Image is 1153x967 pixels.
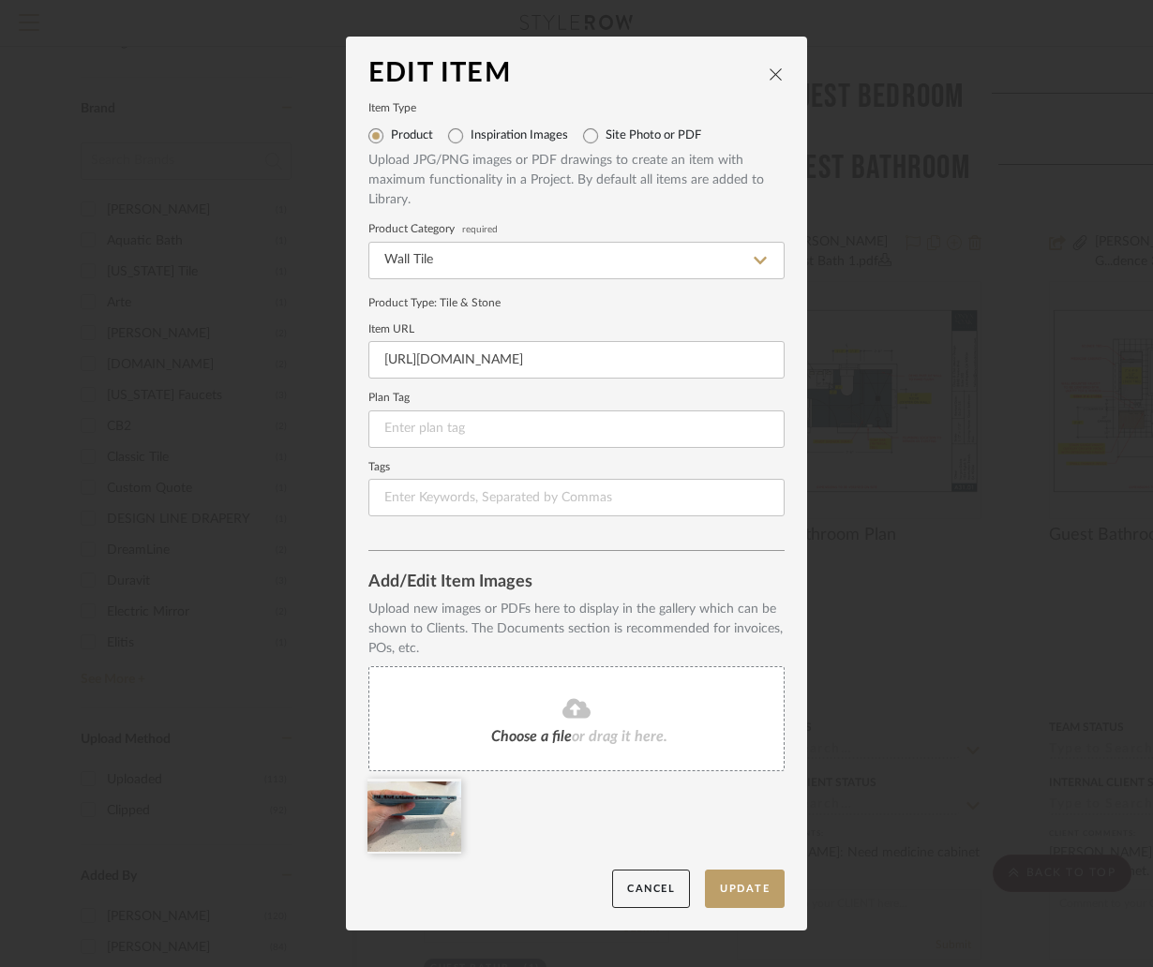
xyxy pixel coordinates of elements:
div: Upload JPG/PNG images or PDF drawings to create an item with maximum functionality in a Project. ... [368,151,785,210]
label: Item URL [368,325,785,335]
button: Cancel [612,870,690,908]
div: Product Type [368,294,785,311]
input: Enter Keywords, Separated by Commas [368,479,785,516]
label: Inspiration Images [471,128,568,143]
span: required [462,226,498,233]
mat-radio-group: Select item type [368,121,785,151]
div: Add/Edit Item Images [368,573,785,592]
span: : Tile & Stone [434,297,501,308]
input: Enter URL [368,341,785,379]
input: Enter plan tag [368,410,785,448]
span: or drag it here. [572,729,667,744]
div: Edit Item [368,59,768,89]
label: Item Type [368,104,785,113]
label: Plan Tag [368,394,785,403]
button: Update [705,870,785,908]
label: Site Photo or PDF [606,128,701,143]
label: Tags [368,463,785,472]
button: close [768,66,785,82]
label: Product [391,128,433,143]
label: Product Category [368,225,785,234]
input: Type a category to search and select [368,242,785,279]
div: Upload new images or PDFs here to display in the gallery which can be shown to Clients. The Docum... [368,600,785,659]
span: Choose a file [491,729,572,744]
